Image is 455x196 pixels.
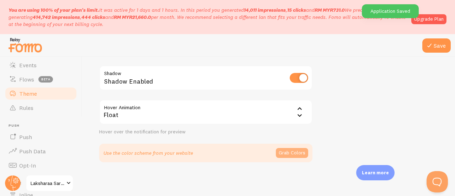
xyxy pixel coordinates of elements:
[4,130,77,144] a: Push
[19,133,32,141] span: Push
[99,100,312,125] div: Float
[19,162,36,169] span: Opt-In
[9,123,77,128] span: Push
[26,175,74,192] a: Laksharaa Sarees
[244,7,286,13] b: 14,011 impressions
[81,14,105,20] b: 444 clicks
[9,6,407,28] p: It was active for 1 days and 1 hours. In this period you generated We predict you could be genera...
[19,90,37,97] span: Theme
[19,104,33,111] span: Rules
[287,7,306,13] b: 15 clicks
[4,158,77,173] a: Opt-In
[244,7,345,13] span: , and
[33,14,80,20] b: 414,742 impressions
[99,129,312,135] div: Hover over the notification for preview
[362,4,419,18] div: Application Saved
[19,148,46,155] span: Push Data
[427,171,448,192] iframe: Help Scout Beacon - Open
[38,76,53,83] span: beta
[4,86,77,101] a: Theme
[356,165,395,180] div: Learn more
[33,14,151,20] span: , and
[114,14,151,20] b: RM MYR21,660.0
[19,62,37,69] span: Events
[362,169,389,176] p: Learn more
[7,36,43,54] img: fomo-relay-logo-orange.svg
[4,72,77,86] a: Flows beta
[4,58,77,72] a: Events
[99,65,312,91] div: Shadow Enabled
[411,14,446,24] a: Upgrade Plan
[31,179,64,187] span: Laksharaa Sarees
[4,101,77,115] a: Rules
[276,148,308,158] button: Grab Colors
[103,149,193,157] p: Use the color scheme from your website
[9,7,99,13] span: You are using 100% of your plan's limit.
[4,144,77,158] a: Push Data
[315,7,345,13] b: RM MYR731.0
[19,76,34,83] span: Flows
